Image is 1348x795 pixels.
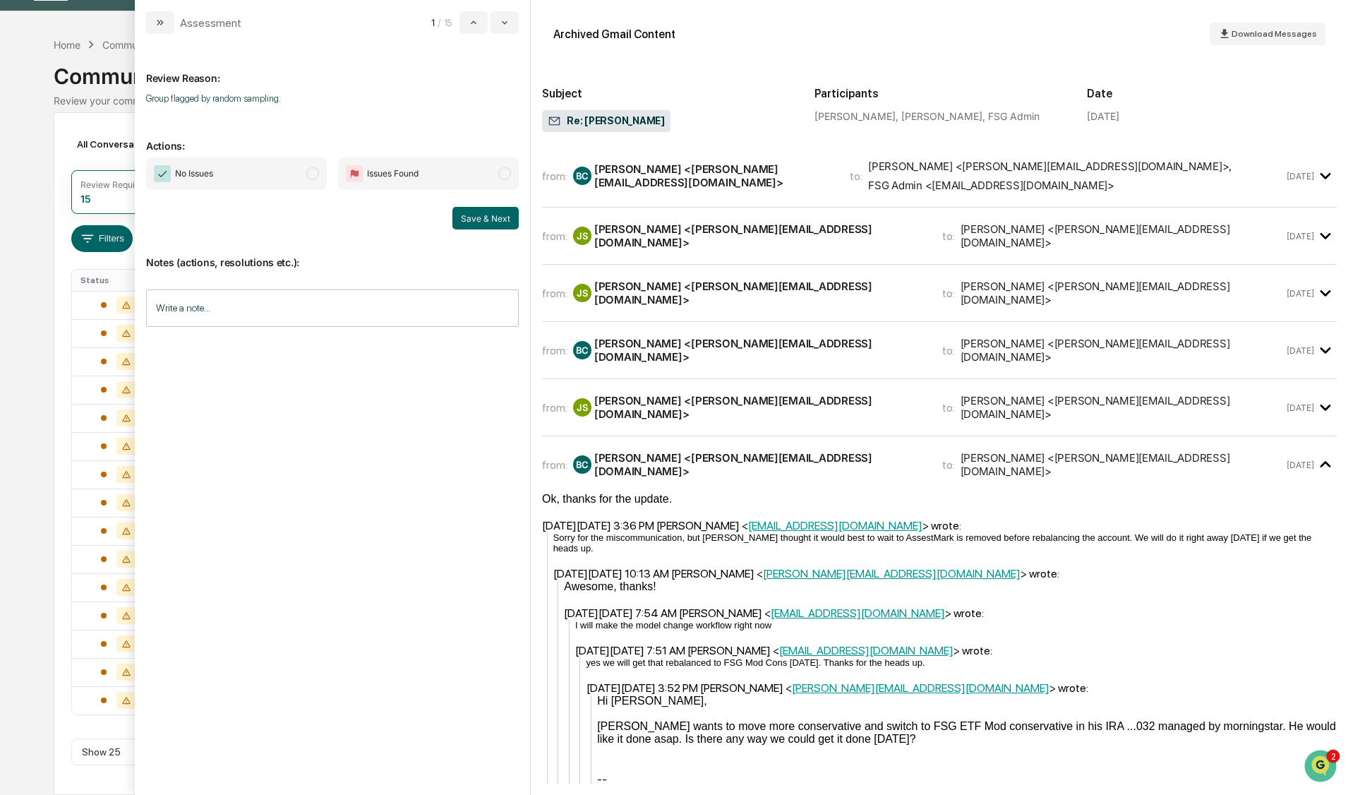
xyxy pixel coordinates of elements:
p: Actions: [146,123,519,152]
th: Status [72,270,164,291]
button: Download Messages [1210,23,1325,45]
iframe: Open customer support [1303,748,1341,787]
span: • [117,192,122,203]
span: [PERSON_NAME] [44,230,114,241]
span: Issues Found [367,167,419,181]
a: 🔎Data Lookup [8,310,95,335]
span: Data Lookup [28,316,89,330]
a: [EMAIL_ADDRESS][DOMAIN_NAME] [779,644,953,657]
span: 1 [431,17,435,28]
div: 🗄️ [102,290,114,301]
div: JS [573,284,591,302]
p: Review Reason: [146,55,519,84]
a: 🖐️Preclearance [8,283,97,309]
div: Start new chat [64,108,231,122]
span: Pylon [140,350,171,361]
span: Download Messages [1232,29,1317,39]
input: Clear [37,64,233,79]
div: [PERSON_NAME] <[PERSON_NAME][EMAIL_ADDRESS][DOMAIN_NAME]> [594,451,925,478]
time: Monday, August 18, 2025 at 3:52:37 PM [1287,171,1314,181]
span: to: [942,344,955,357]
a: 🗄️Attestations [97,283,181,309]
p: How can we help? [14,30,257,52]
div: Review your communication records across channels [54,95,1294,107]
span: from: [542,287,567,300]
div: BC [573,341,591,359]
div: [DATE][DATE] 3:52 PM [PERSON_NAME] < > wrote: [586,681,1337,695]
div: [PERSON_NAME] <[PERSON_NAME][EMAIL_ADDRESS][DOMAIN_NAME]> [594,162,833,189]
div: [PERSON_NAME] <[PERSON_NAME][EMAIL_ADDRESS][DOMAIN_NAME]> [961,280,1284,306]
span: [DATE] [125,192,154,203]
div: [PERSON_NAME], [PERSON_NAME], FSG Admin [814,110,1064,122]
div: [PERSON_NAME] <[PERSON_NAME][EMAIL_ADDRESS][DOMAIN_NAME]> [594,280,925,306]
div: [PERSON_NAME] <[PERSON_NAME][EMAIL_ADDRESS][DOMAIN_NAME]> [961,222,1284,249]
button: Save & Next [452,207,519,229]
div: Review Required [80,179,148,190]
time: Tuesday, August 19, 2025 at 7:54:24 AM [1287,288,1314,299]
span: to: [942,229,955,243]
span: to: [942,458,955,472]
div: Communications Archive [102,39,217,51]
img: Jack Rasmussen [14,179,37,201]
div: [PERSON_NAME] <[PERSON_NAME][EMAIL_ADDRESS][DOMAIN_NAME]> [594,394,925,421]
div: Awesome, thanks! [564,580,1337,593]
div: Ok, thanks for the update. [542,493,1337,506]
span: to: [942,287,955,300]
time: Tuesday, August 19, 2025 at 10:13:41 AM [1287,345,1314,356]
a: [PERSON_NAME][EMAIL_ADDRESS][DOMAIN_NAME] [763,567,1021,580]
div: 🖐️ [14,290,25,301]
div: [DATE][DATE] 10:13 AM [PERSON_NAME] < > wrote: [553,567,1337,580]
img: 1746055101610-c473b297-6a78-478c-a979-82029cc54cd1 [28,193,40,204]
div: JS [573,227,591,245]
a: Powered byPylon [100,349,171,361]
div: [PERSON_NAME] <[PERSON_NAME][EMAIL_ADDRESS][DOMAIN_NAME]> , [868,160,1232,173]
a: [EMAIL_ADDRESS][DOMAIN_NAME] [748,519,922,532]
span: from: [542,229,567,243]
div: All Conversations [71,133,178,155]
div: yes we will get that rebalanced to FSG Mod Cons [DATE]. Thanks for the heads up. [586,657,1337,668]
span: Attestations [116,289,175,303]
div: BC [573,455,591,474]
button: Start new chat [240,112,257,129]
div: [PERSON_NAME] <[PERSON_NAME][EMAIL_ADDRESS][DOMAIN_NAME]> [961,337,1284,364]
time: Tuesday, August 19, 2025 at 4:18:41 PM [1287,460,1314,470]
div: Communications Archive [54,52,1294,89]
div: [PERSON_NAME] <[PERSON_NAME][EMAIL_ADDRESS][DOMAIN_NAME]> [594,222,925,249]
span: from: [542,401,567,414]
div: [PERSON_NAME] <[PERSON_NAME][EMAIL_ADDRESS][DOMAIN_NAME]> [594,337,925,364]
h2: Participants [814,87,1064,100]
div: FSG Admin <[EMAIL_ADDRESS][DOMAIN_NAME]> [868,179,1114,192]
img: Checkmark [154,165,171,182]
time: Tuesday, August 19, 2025 at 7:51:44 AM [1287,231,1314,241]
div: [DATE] [1087,110,1119,122]
div: Home [54,39,80,51]
span: -- [597,772,607,786]
span: from: [542,169,567,183]
span: [PERSON_NAME] [44,192,114,203]
div: [DATE][DATE] 3:36 PM [PERSON_NAME] < > wrote: [542,519,1337,532]
span: to: [850,169,862,183]
img: Flag [346,165,363,182]
span: Preclearance [28,289,91,303]
span: [DATE] [125,230,154,241]
div: Sorry for the miscommunication, but [PERSON_NAME] thought it would best to wait to AssestMark is ... [553,532,1337,554]
img: 1746055101610-c473b297-6a78-478c-a979-82029cc54cd1 [28,231,40,242]
h2: Subject [542,87,792,100]
p: Notes (actions, resolutions etc.): [146,239,519,268]
button: See all [219,154,257,171]
p: Group flagged by random sampling. [146,93,519,104]
span: / 15 [438,17,457,28]
div: Archived Gmail Content [553,28,675,41]
div: I will make the model change workflow right now [575,620,1337,630]
a: [PERSON_NAME][EMAIL_ADDRESS][DOMAIN_NAME] [792,681,1049,695]
div: Past conversations [14,157,95,168]
span: No Issues [175,167,213,181]
span: from: [542,458,567,472]
span: • [117,230,122,241]
img: Jack Rasmussen [14,217,37,239]
div: [DATE][DATE] 7:54 AM [PERSON_NAME] < > wrote: [564,606,1337,620]
a: [EMAIL_ADDRESS][DOMAIN_NAME] [771,606,945,620]
div: [PERSON_NAME] <[PERSON_NAME][EMAIL_ADDRESS][DOMAIN_NAME]> [961,394,1284,421]
span: from: [542,344,567,357]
